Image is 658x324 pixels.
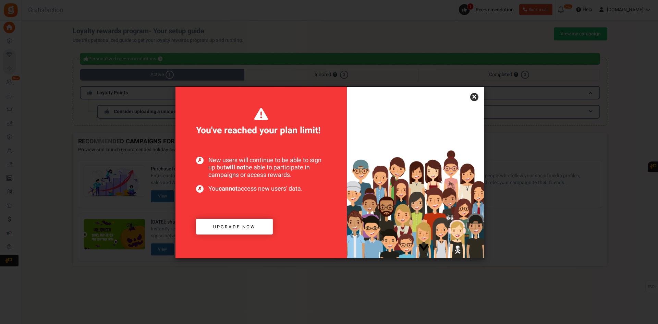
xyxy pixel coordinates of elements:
b: will not [226,163,245,172]
a: Upgrade now [196,219,273,235]
span: You access new users' data. [196,185,326,193]
span: New users will continue to be able to sign up but be able to participate in campaigns or access r... [196,157,326,179]
span: Upgrade now [213,224,256,230]
a: × [470,93,478,101]
span: You've reached your plan limit! [196,107,326,137]
img: Increased users [347,121,484,258]
b: cannot [219,184,237,193]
